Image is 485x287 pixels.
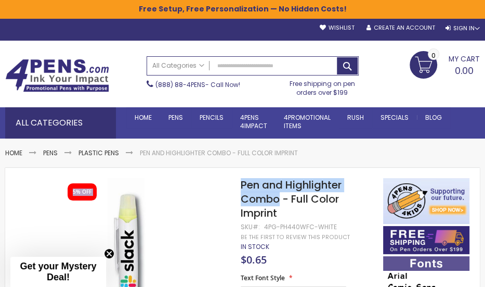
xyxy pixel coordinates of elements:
span: All Categories [152,61,204,70]
span: Pens [168,113,183,122]
span: 0.00 [455,64,474,77]
span: Home [135,113,152,122]
a: 0.00 0 [410,51,480,77]
span: Specials [381,113,409,122]
a: (888) 88-4PENS [155,80,205,89]
span: - Call Now! [155,80,240,89]
div: Free shipping on pen orders over $199 [285,76,358,96]
div: Get your Mystery Deal!Close teaser [10,257,106,287]
a: Blog [417,107,450,128]
button: Close teaser [104,248,114,259]
a: Wishlist [320,24,355,32]
span: 4Pens 4impact [240,113,267,130]
span: Pencils [200,113,224,122]
a: 4Pens4impact [232,107,276,136]
a: Pencils [191,107,232,128]
div: All Categories [5,107,116,139]
strong: SKU [241,222,260,231]
li: Pen and Highlighter Combo - Full Color Imprint [140,149,298,157]
a: Pens [160,107,191,128]
span: 0 [431,51,436,60]
a: Specials [372,107,417,128]
a: Home [5,148,22,157]
a: All Categories [147,57,209,74]
a: 4PROMOTIONALITEMS [276,107,339,136]
span: Rush [347,113,364,122]
a: Plastic Pens [78,148,119,157]
a: Rush [339,107,372,128]
a: Pens [43,148,58,157]
span: Pen and Highlighter Combo - Full Color Imprint [241,178,342,220]
a: Home [126,107,160,128]
span: Blog [425,113,442,122]
span: $0.65 [241,253,267,267]
div: 5% OFF [73,189,91,196]
div: Sign In [445,24,480,32]
span: Get your Mystery Deal! [20,261,96,282]
div: Availability [241,243,269,251]
span: 4PROMOTIONAL ITEMS [284,113,331,130]
a: Be the first to review this product [241,233,350,241]
span: In stock [241,242,269,251]
span: Text Font Style [241,273,285,282]
img: 4Pens Custom Pens and Promotional Products [5,59,109,92]
img: 4pens 4 kids [383,178,469,224]
a: Create an Account [366,24,435,32]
